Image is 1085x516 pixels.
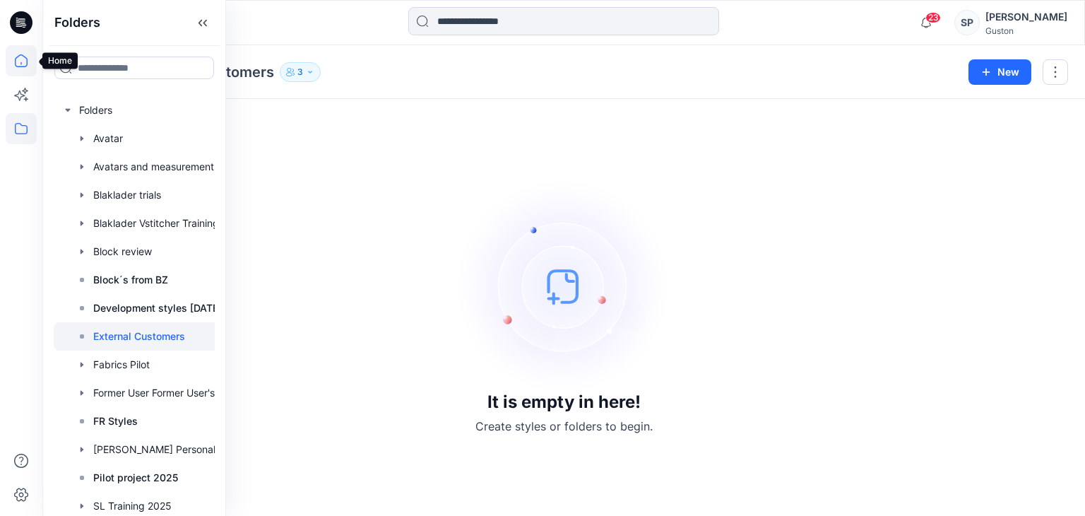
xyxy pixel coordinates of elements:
span: 23 [925,12,941,23]
div: SP [954,10,980,35]
p: External Customers [93,328,185,345]
p: Create styles or folders to begin. [475,418,653,435]
p: Pilot project 2025 [93,469,178,486]
p: FR Styles [93,413,138,430]
h3: It is empty in here! [487,392,641,412]
div: Guston [985,25,1067,36]
button: 3 [280,62,321,82]
p: Development styles [DATE] [93,300,222,317]
img: empty-state-image.svg [458,180,670,392]
button: New [968,59,1031,85]
p: Block´s from BZ [93,271,168,288]
p: 3 [297,64,303,80]
div: [PERSON_NAME] [985,8,1067,25]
